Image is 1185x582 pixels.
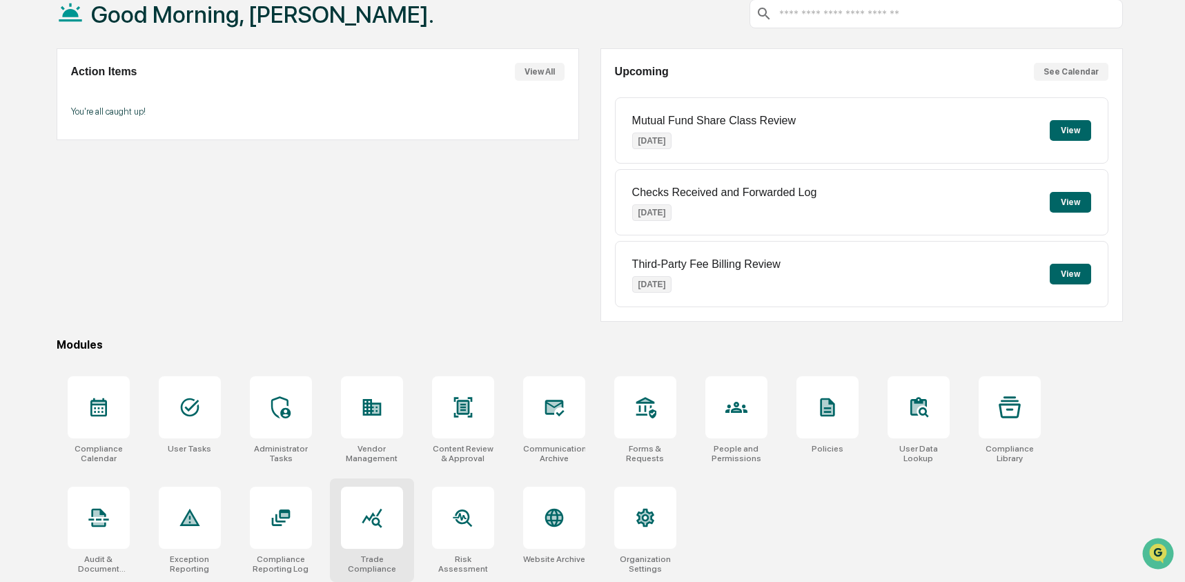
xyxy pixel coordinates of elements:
div: Compliance Reporting Log [250,554,312,574]
a: 🖐️Preclearance [8,168,95,193]
a: 🗄️Attestations [95,168,177,193]
div: Communications Archive [523,444,585,463]
img: 1746055101610-c473b297-6a78-478c-a979-82029cc54cd1 [14,106,39,130]
div: 🔎 [14,202,25,213]
div: Trade Compliance [341,554,403,574]
div: 🗄️ [100,175,111,186]
div: 🖐️ [14,175,25,186]
span: Preclearance [28,174,89,188]
h2: Upcoming [615,66,669,78]
div: People and Permissions [705,444,767,463]
div: Content Review & Approval [432,444,494,463]
p: How can we help? [14,29,251,51]
button: See Calendar [1034,63,1108,81]
span: Pylon [137,234,167,244]
div: Start new chat [47,106,226,119]
h2: Action Items [71,66,137,78]
button: View [1050,264,1091,284]
span: Data Lookup [28,200,87,214]
p: Checks Received and Forwarded Log [632,186,817,199]
div: Exception Reporting [159,554,221,574]
div: User Tasks [168,444,211,454]
div: Administrator Tasks [250,444,312,463]
button: View All [515,63,565,81]
p: [DATE] [632,133,672,149]
h1: Good Morning, [PERSON_NAME]. [91,1,434,28]
div: User Data Lookup [888,444,950,463]
a: 🔎Data Lookup [8,195,92,220]
div: Vendor Management [341,444,403,463]
p: [DATE] [632,204,672,221]
div: We're available if you need us! [47,119,175,130]
p: Third-Party Fee Billing Review [632,258,781,271]
div: Audit & Document Logs [68,554,130,574]
p: You're all caught up! [71,106,565,117]
button: View [1050,192,1091,213]
div: Organization Settings [614,554,676,574]
div: Compliance Calendar [68,444,130,463]
div: Modules [57,338,1123,351]
button: View [1050,120,1091,141]
div: Compliance Library [979,444,1041,463]
div: Risk Assessment [432,554,494,574]
a: Powered byPylon [97,233,167,244]
div: Website Archive [523,554,585,564]
iframe: Open customer support [1141,536,1178,574]
p: [DATE] [632,276,672,293]
p: Mutual Fund Share Class Review [632,115,796,127]
button: Start new chat [235,110,251,126]
span: Attestations [114,174,171,188]
div: Forms & Requests [614,444,676,463]
div: Policies [812,444,843,454]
